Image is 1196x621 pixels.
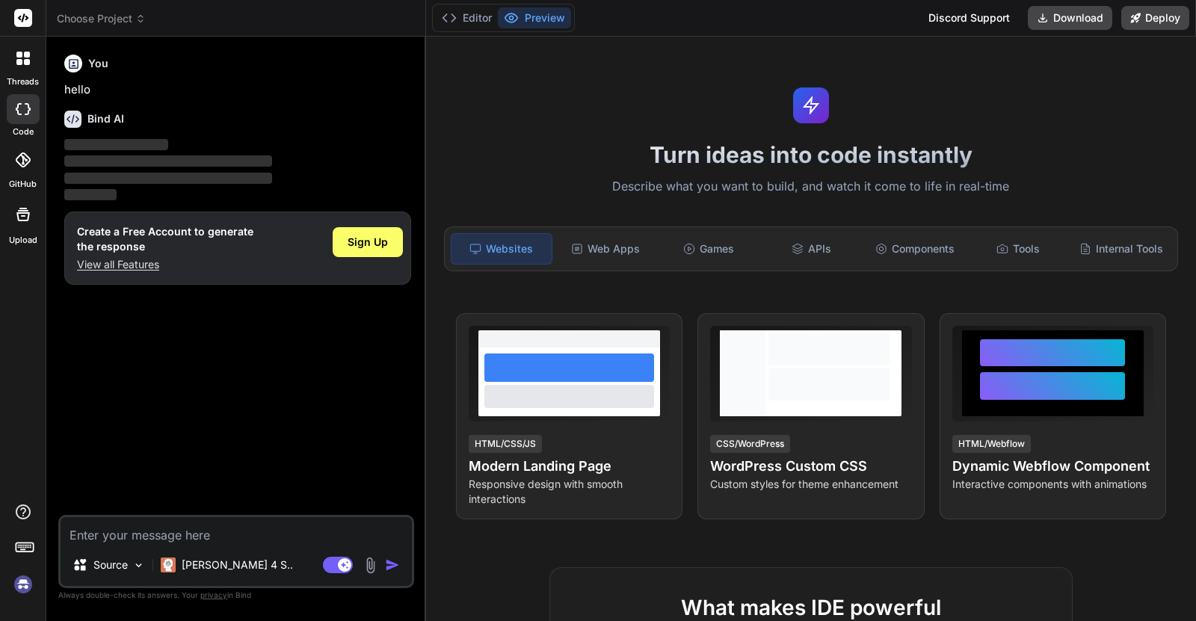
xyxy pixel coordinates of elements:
button: Preview [498,7,571,28]
div: CSS/WordPress [710,435,790,453]
div: HTML/Webflow [952,435,1031,453]
div: HTML/CSS/JS [469,435,542,453]
label: threads [7,75,39,88]
img: Pick Models [132,559,145,572]
p: Source [93,557,128,572]
div: APIs [762,233,862,265]
button: Deploy [1121,6,1189,30]
button: Editor [436,7,498,28]
span: Choose Project [57,11,146,26]
p: Always double-check its answers. Your in Bind [58,588,414,602]
span: Sign Up [348,235,388,250]
div: Websites [451,233,552,265]
p: Describe what you want to build, and watch it come to life in real-time [435,177,1187,197]
span: ‌ [64,139,168,150]
div: Discord Support [919,6,1019,30]
img: icon [385,557,400,572]
span: ‌ [64,155,272,167]
div: Internal Tools [1071,233,1171,265]
h4: Dynamic Webflow Component [952,456,1153,477]
p: Interactive components with animations [952,477,1153,492]
h6: You [88,56,108,71]
img: signin [10,572,36,597]
label: code [13,126,34,138]
div: Games [659,233,759,265]
img: attachment [362,557,379,574]
p: Custom styles for theme enhancement [710,477,911,492]
span: privacy [200,590,227,599]
h6: Bind AI [87,111,124,126]
label: GitHub [9,178,37,191]
span: ‌ [64,173,272,184]
button: Download [1028,6,1112,30]
div: Components [865,233,965,265]
p: View all Features [77,257,253,272]
h4: WordPress Custom CSS [710,456,911,477]
h4: Modern Landing Page [469,456,670,477]
span: ‌ [64,189,117,200]
p: hello [64,81,411,99]
p: Responsive design with smooth interactions [469,477,670,507]
label: Upload [9,234,37,247]
img: Claude 4 Sonnet [161,557,176,572]
h1: Create a Free Account to generate the response [77,224,253,254]
div: Tools [968,233,1068,265]
h1: Turn ideas into code instantly [435,141,1187,168]
div: Web Apps [555,233,656,265]
p: [PERSON_NAME] 4 S.. [182,557,293,572]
